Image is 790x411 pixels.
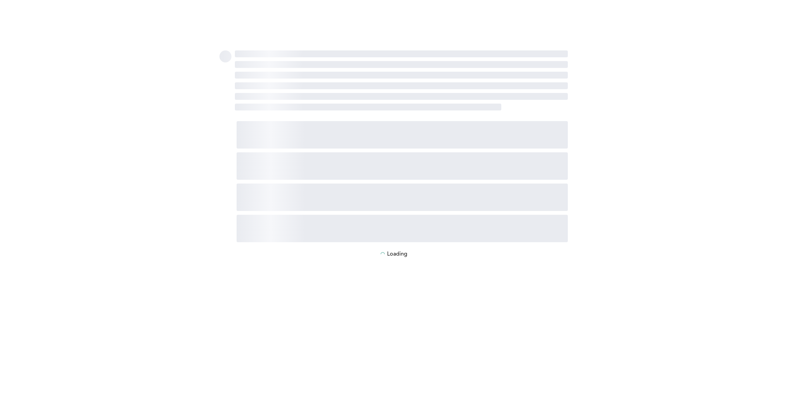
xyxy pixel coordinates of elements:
span: ‌ [237,215,568,242]
span: ‌ [235,50,568,57]
span: ‌ [235,61,568,68]
span: ‌ [237,121,568,149]
span: ‌ [237,152,568,180]
span: ‌ [237,184,568,211]
span: ‌ [235,104,501,110]
span: ‌ [219,50,231,62]
span: ‌ [235,82,568,89]
p: Loading [387,251,407,257]
span: ‌ [235,93,568,100]
span: ‌ [235,72,568,79]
